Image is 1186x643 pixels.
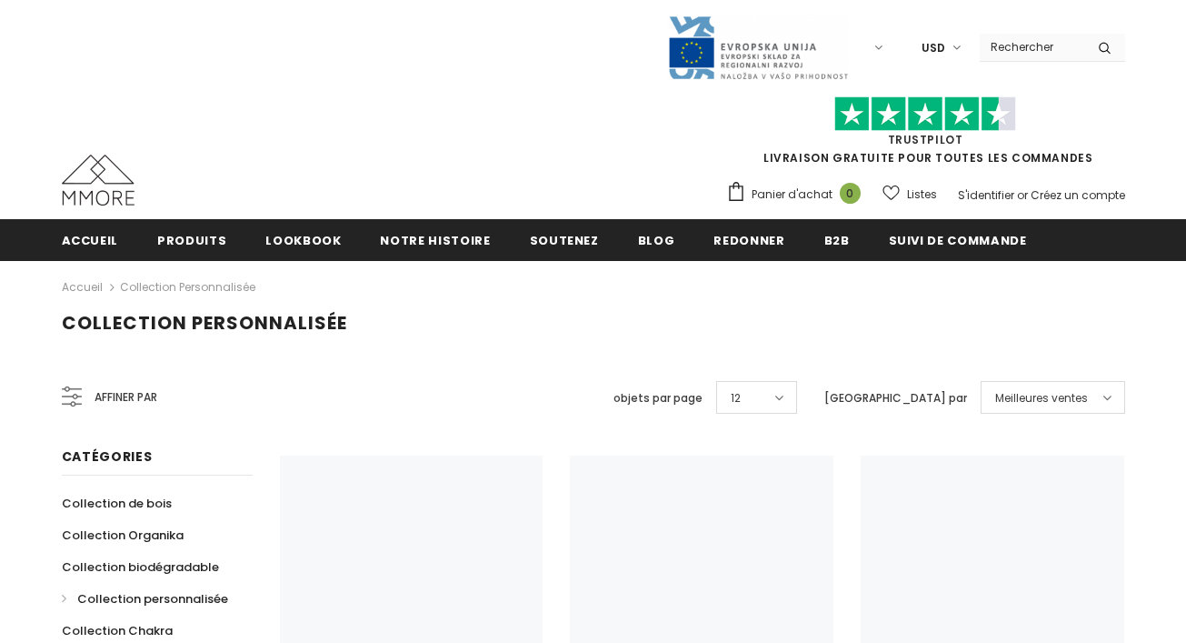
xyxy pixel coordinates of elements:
[824,232,850,249] span: B2B
[62,232,119,249] span: Accueil
[62,527,184,544] span: Collection Organika
[530,232,599,249] span: soutenez
[824,389,967,407] label: [GEOGRAPHIC_DATA] par
[62,495,172,512] span: Collection de bois
[922,39,945,57] span: USD
[726,105,1125,166] span: LIVRAISON GRATUITE POUR TOUTES LES COMMANDES
[824,219,850,260] a: B2B
[62,583,228,615] a: Collection personnalisée
[834,96,1016,132] img: Faites confiance aux étoiles pilotes
[62,310,347,336] span: Collection personnalisée
[62,487,172,519] a: Collection de bois
[62,519,184,551] a: Collection Organika
[731,389,741,407] span: 12
[62,551,219,583] a: Collection biodégradable
[157,232,226,249] span: Produits
[752,186,832,204] span: Panier d'achat
[713,219,784,260] a: Redonner
[62,219,119,260] a: Accueil
[77,590,228,608] span: Collection personnalisée
[613,389,703,407] label: objets par page
[530,219,599,260] a: soutenez
[62,447,153,466] span: Catégories
[882,178,937,210] a: Listes
[638,232,675,249] span: Blog
[726,181,870,208] a: Panier d'achat 0
[380,232,490,249] span: Notre histoire
[380,219,490,260] a: Notre histoire
[907,186,937,204] span: Listes
[840,183,861,204] span: 0
[62,276,103,298] a: Accueil
[995,389,1088,407] span: Meilleures ventes
[667,39,849,55] a: Javni Razpis
[889,232,1027,249] span: Suivi de commande
[888,132,963,147] a: TrustPilot
[95,387,157,407] span: Affiner par
[157,219,226,260] a: Produits
[120,279,255,295] a: Collection personnalisée
[980,34,1084,60] input: Search Site
[638,219,675,260] a: Blog
[889,219,1027,260] a: Suivi de commande
[713,232,784,249] span: Redonner
[1031,187,1125,203] a: Créez un compte
[265,232,341,249] span: Lookbook
[265,219,341,260] a: Lookbook
[1017,187,1028,203] span: or
[62,155,135,206] img: Cas MMORE
[667,15,849,81] img: Javni Razpis
[958,187,1014,203] a: S'identifier
[62,622,173,639] span: Collection Chakra
[62,558,219,576] span: Collection biodégradable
